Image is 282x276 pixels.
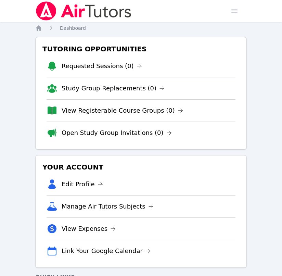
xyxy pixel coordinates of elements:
a: Dashboard [60,25,86,32]
a: Link Your Google Calendar [62,246,151,256]
h3: Your Account [41,161,241,173]
h3: Tutoring Opportunities [41,43,241,55]
nav: Breadcrumb [35,25,247,32]
a: Study Group Replacements (0) [62,84,165,93]
a: Manage Air Tutors Subjects [62,202,154,211]
a: Edit Profile [62,179,103,189]
img: Air Tutors [35,1,132,21]
a: View Expenses [62,224,116,234]
a: Open Study Group Invitations (0) [62,128,172,138]
a: Requested Sessions (0) [62,61,142,71]
a: View Registerable Course Groups (0) [62,106,183,115]
span: Dashboard [60,25,86,31]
